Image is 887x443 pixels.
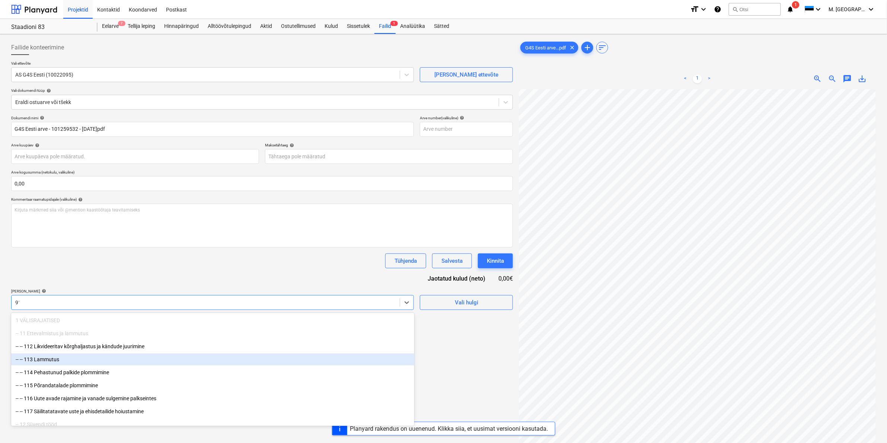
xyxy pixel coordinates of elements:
div: 0,00€ [498,274,513,283]
span: G4S Eesti arve...pdf [521,45,571,51]
div: -- 12 Süvendi tööd [11,418,414,430]
div: -- -- 116 Uute avade rajamine ja vanade sulgemine palkseintes [11,392,414,404]
div: Eelarve [98,19,123,34]
a: Eelarve7 [98,19,123,34]
div: 1 VÄLISRAJATISED [11,314,414,326]
span: 7 [118,21,125,26]
div: Failid [374,19,396,34]
div: Kinnita [487,256,504,266]
div: Kommentaar raamatupidajale (valikuline) [11,197,513,202]
div: -- -- 117 Säilitatatavate uste ja ehisdetailide hoiustamine [11,405,414,417]
button: [PERSON_NAME] ettevõte [420,67,513,82]
span: help [458,116,464,120]
span: 1 [390,21,398,26]
a: Alltöövõtulepingud [203,19,256,34]
div: -- -- 114 Pehastunud palkide plommimine [11,366,414,378]
div: Vali dokumendi tüüp [11,88,513,93]
a: Ostutellimused [277,19,320,34]
button: Tühjenda [385,253,426,268]
span: Failide konteerimine [11,43,64,52]
input: Arve kuupäeva pole määratud. [11,149,259,164]
a: Page 1 is your current page [693,74,702,83]
span: save_alt [858,74,867,83]
div: Salvesta [441,256,463,266]
span: zoom_out [828,74,837,83]
div: Maksetähtaeg [265,143,513,148]
a: Sätted [430,19,454,34]
a: Next page [705,74,714,83]
div: [PERSON_NAME] [11,289,414,294]
input: Arve kogusumma (netokulu, valikuline) [11,176,513,191]
span: help [45,88,51,93]
div: Vali hulgi [455,298,478,307]
input: Arve number [420,122,513,137]
p: Arve kogusumma (netokulu, valikuline) [11,170,513,176]
span: help [288,143,294,148]
a: Aktid [256,19,277,34]
span: clear [568,43,577,52]
a: Sissetulek [342,19,374,34]
div: Planyard rakendus on uuenenud. Klikka siia, et uusimat versiooni kasutada. [350,425,548,432]
div: Dokumendi nimi [11,116,414,120]
span: chat [843,74,852,83]
div: Arve kuupäev [11,143,259,148]
a: Failid1 [374,19,396,34]
div: -- -- 112 Likvideeritav kõrghaljastus ja kändude juurimine [11,340,414,352]
div: G4S Eesti arve...pdf [520,42,578,54]
a: Analüütika [396,19,430,34]
div: -- -- 113 Lammutus [11,353,414,365]
input: Tähtaega pole määratud [265,149,513,164]
span: sort [598,43,607,52]
input: Dokumendi nimi [11,122,414,137]
span: add [583,43,592,52]
p: Vali ettevõte [11,61,414,67]
div: Jaotatud kulud (neto) [416,274,497,283]
div: Staadioni 83 [11,23,89,31]
div: -- -- 115 Põrandatalade plommimine [11,379,414,391]
div: -- 11 Ettevalmistus ja lammutus [11,327,414,339]
a: Tellija leping [123,19,160,34]
span: zoom_in [813,74,822,83]
span: help [33,143,39,148]
span: help [77,197,83,202]
a: Hinnapäringud [160,19,203,34]
span: help [38,116,44,120]
div: [PERSON_NAME] ettevõte [434,70,499,80]
span: help [40,289,46,293]
a: Previous page [681,74,690,83]
div: Arve number (valikuline) [420,116,513,120]
a: Kulud [320,19,342,34]
button: Vali hulgi [420,295,513,310]
button: Kinnita [478,253,513,268]
div: Tühjenda [395,256,417,266]
button: Salvesta [432,253,472,268]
